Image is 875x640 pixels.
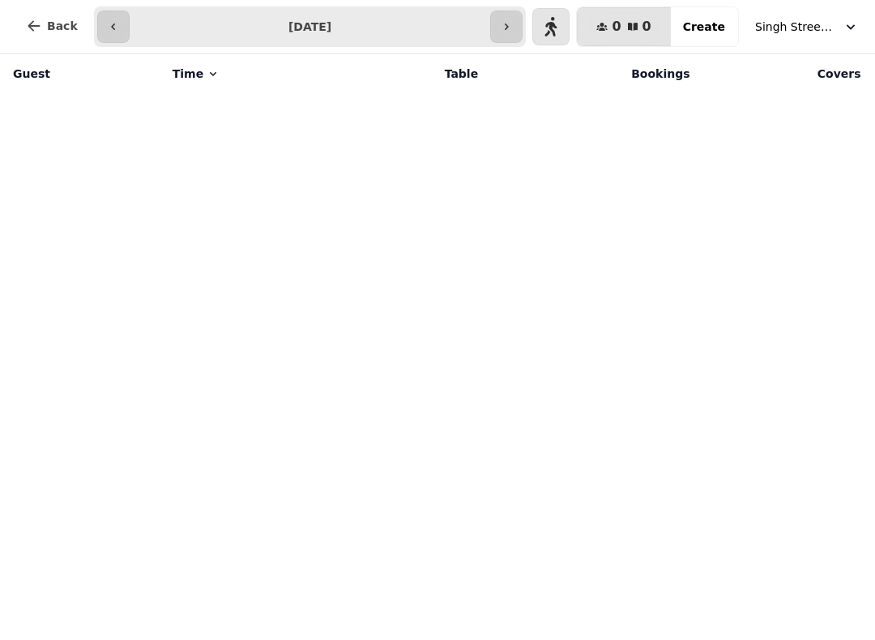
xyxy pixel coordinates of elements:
[47,20,78,32] span: Back
[488,54,699,93] th: Bookings
[344,54,488,93] th: Table
[13,6,91,45] button: Back
[745,12,869,41] button: Singh Street Bruntsfield
[670,7,738,46] button: Create
[700,54,871,93] th: Covers
[642,20,651,33] span: 0
[612,20,621,33] span: 0
[755,19,836,35] span: Singh Street Bruntsfield
[683,21,725,32] span: Create
[173,66,203,82] span: Time
[577,7,670,46] button: 00
[173,66,220,82] button: Time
